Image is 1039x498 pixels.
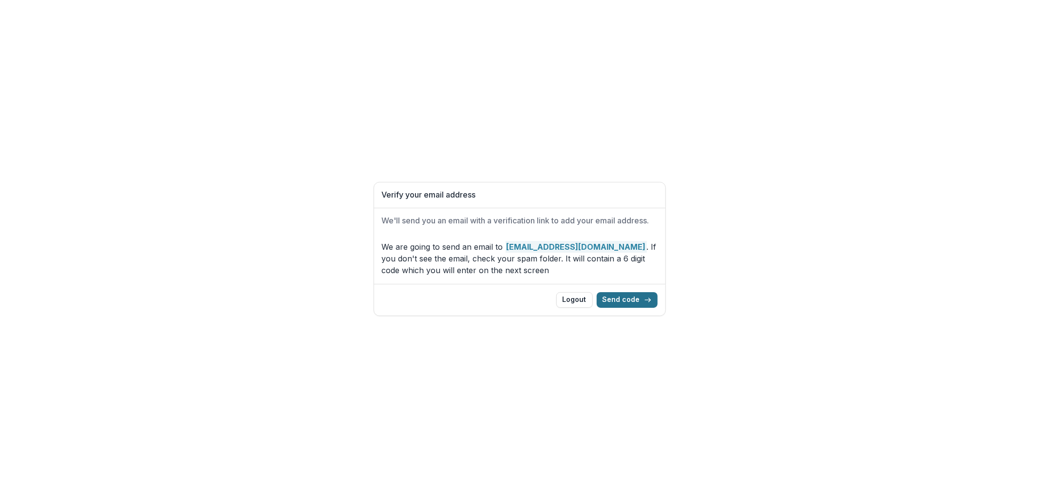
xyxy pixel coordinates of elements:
[382,216,658,225] h2: We'll send you an email with a verification link to add your email address.
[382,241,658,276] p: We are going to send an email to . If you don't see the email, check your spam folder. It will co...
[597,292,658,308] button: Send code
[382,190,658,199] h1: Verify your email address
[506,241,647,253] strong: [EMAIL_ADDRESS][DOMAIN_NAME]
[556,292,593,308] button: Logout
